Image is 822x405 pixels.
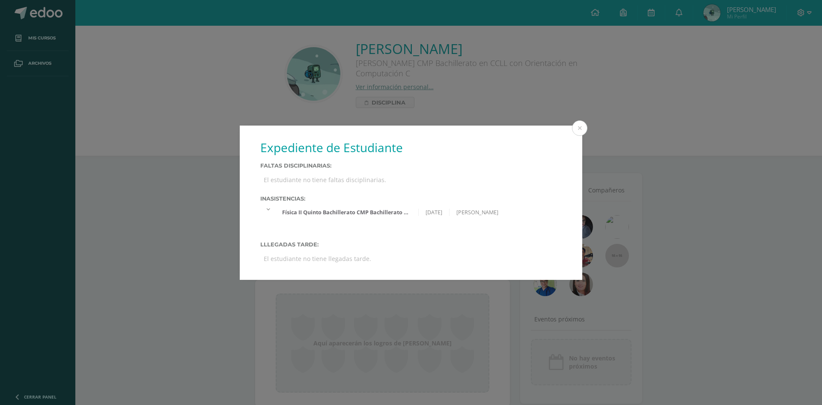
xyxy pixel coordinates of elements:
[260,162,562,169] label: Faltas Disciplinarias:
[260,251,562,266] div: El estudiante no tiene llegadas tarde.
[260,241,562,248] label: Lllegadas tarde:
[275,209,418,216] div: Física II Quinto Bachillerato CMP Bachillerato en CCLL con Orientación en Computación 'C'
[572,120,587,136] button: Close (Esc)
[260,139,562,156] h1: Expediente de Estudiante
[450,209,505,216] div: [PERSON_NAME]
[260,172,562,187] div: El estudiante no tiene faltas disciplinarias.
[260,195,562,202] label: Inasistencias:
[419,209,450,216] div: [DATE]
